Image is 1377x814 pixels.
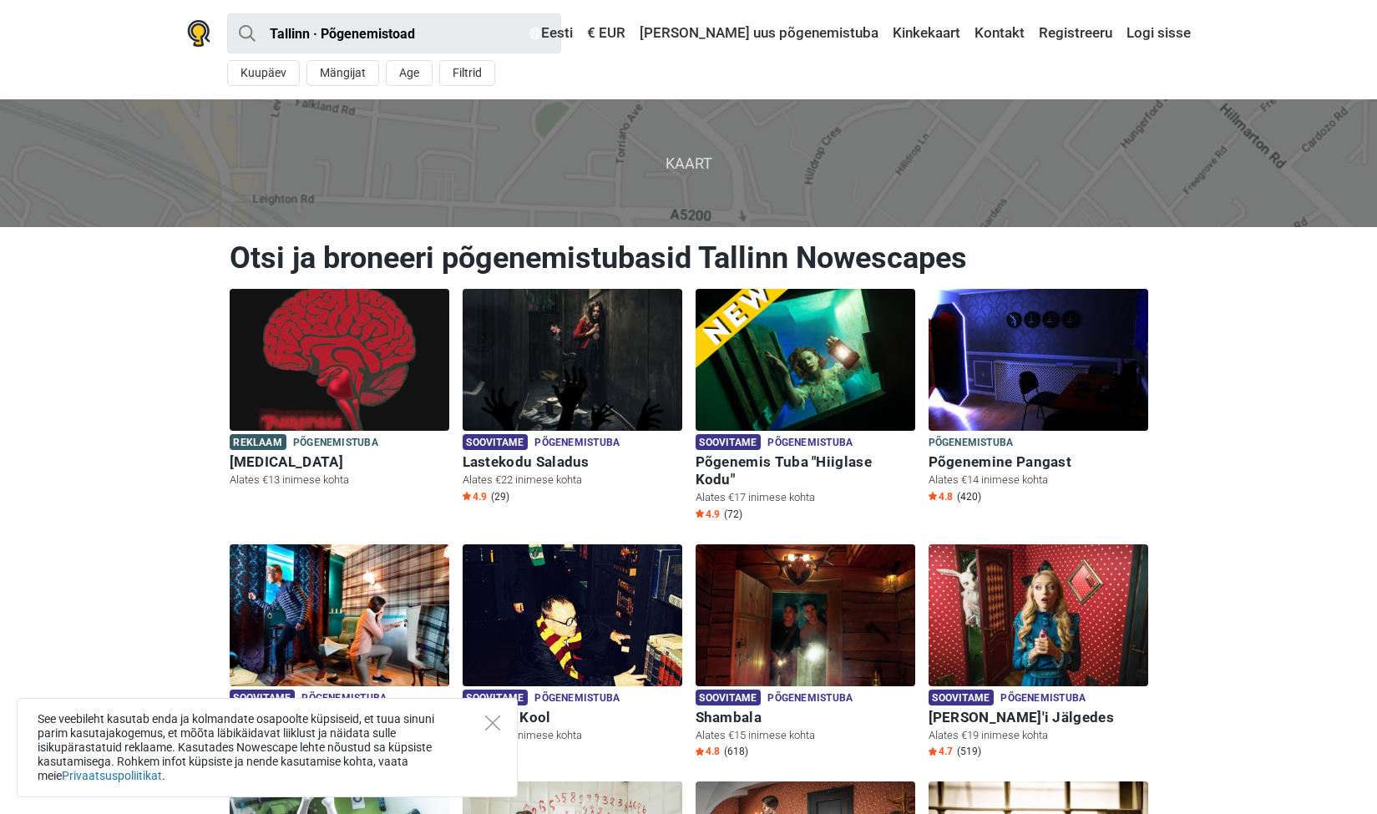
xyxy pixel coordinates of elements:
[17,698,518,797] div: See veebileht kasutab enda ja kolmandate osapoolte küpsiseid, et tuua sinuni parim kasutajakogemu...
[696,690,762,705] span: Soovitame
[463,453,682,471] h6: Lastekodu Saladus
[929,473,1148,488] p: Alates €14 inimese kohta
[463,544,682,686] img: Võlurite Kool
[929,453,1148,471] h6: Põgenemine Pangast
[187,20,210,47] img: Nowescape logo
[929,544,1148,762] a: Alice'i Jälgedes Soovitame Põgenemistuba [PERSON_NAME]'i Jälgedes Alates €19 inimese kohta Star4....
[1000,690,1086,708] span: Põgenemistuba
[230,289,449,491] a: Paranoia Reklaam Põgenemistuba [MEDICAL_DATA] Alates €13 inimese kohta
[583,18,630,48] a: € EUR
[929,492,937,500] img: Star
[463,690,529,705] span: Soovitame
[696,745,720,758] span: 4.8
[227,13,561,53] input: proovi “Tallinn”
[534,434,620,453] span: Põgenemistuba
[306,60,379,86] button: Mängijat
[696,289,915,524] a: Põgenemis Tuba "Hiiglase Kodu" Soovitame Põgenemistuba Põgenemis Tuba "Hiiglase Kodu" Alates €17 ...
[230,453,449,471] h6: [MEDICAL_DATA]
[696,509,704,518] img: Star
[301,690,387,708] span: Põgenemistuba
[62,769,162,782] a: Privaatsuspoliitikat
[491,490,509,503] span: (29)
[696,434,762,450] span: Soovitame
[696,289,915,431] img: Põgenemis Tuba "Hiiglase Kodu"
[929,289,1148,507] a: Põgenemine Pangast Põgenemistuba Põgenemine Pangast Alates €14 inimese kohta Star4.8 (420)
[929,745,953,758] span: 4.7
[529,28,541,39] img: Eesti
[929,728,1148,743] p: Alates €19 inimese kohta
[293,434,378,453] span: Põgenemistuba
[929,747,937,756] img: Star
[696,453,915,488] h6: Põgenemis Tuba "Hiiglase Kodu"
[888,18,964,48] a: Kinkekaart
[767,690,853,708] span: Põgenemistuba
[485,715,500,731] button: Close
[696,728,915,743] p: Alates €15 inimese kohta
[929,490,953,503] span: 4.8
[696,490,915,505] p: Alates €17 inimese kohta
[230,434,286,450] span: Reklaam
[230,690,296,705] span: Soovitame
[230,240,1148,276] h1: Otsi ja broneeri põgenemistubasid Tallinn Nowescapes
[970,18,1029,48] a: Kontakt
[635,18,883,48] a: [PERSON_NAME] uus põgenemistuba
[439,60,495,86] button: Filtrid
[724,745,748,758] span: (618)
[696,544,915,686] img: Shambala
[230,289,449,431] img: Paranoia
[696,709,915,726] h6: Shambala
[534,690,620,708] span: Põgenemistuba
[696,544,915,762] a: Shambala Soovitame Põgenemistuba Shambala Alates €15 inimese kohta Star4.8 (618)
[463,490,487,503] span: 4.9
[696,508,720,521] span: 4.9
[463,728,682,743] p: Alates €14 inimese kohta
[463,289,682,431] img: Lastekodu Saladus
[463,544,682,762] a: Võlurite Kool Soovitame Põgenemistuba Võlurite Kool Alates €14 inimese kohta Star4.8 (256)
[1035,18,1116,48] a: Registreeru
[227,60,300,86] button: Kuupäev
[929,289,1148,431] img: Põgenemine Pangast
[230,473,449,488] p: Alates €13 inimese kohta
[463,289,682,507] a: Lastekodu Saladus Soovitame Põgenemistuba Lastekodu Saladus Alates €22 inimese kohta Star4.9 (29)
[463,492,471,500] img: Star
[525,18,577,48] a: Eesti
[230,544,449,686] img: Sherlock Holmes
[767,434,853,453] span: Põgenemistuba
[929,690,995,705] span: Soovitame
[929,434,1014,453] span: Põgenemistuba
[230,544,449,762] a: Sherlock Holmes Soovitame Põgenemistuba [PERSON_NAME] Alates €8 inimese kohta Star4.8 (83)
[929,709,1148,726] h6: [PERSON_NAME]'i Jälgedes
[957,745,981,758] span: (519)
[929,544,1148,686] img: Alice'i Jälgedes
[957,490,981,503] span: (420)
[386,60,433,86] button: Age
[463,434,529,450] span: Soovitame
[696,747,704,756] img: Star
[463,709,682,726] h6: Võlurite Kool
[724,508,742,521] span: (72)
[463,473,682,488] p: Alates €22 inimese kohta
[1122,18,1191,48] a: Logi sisse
